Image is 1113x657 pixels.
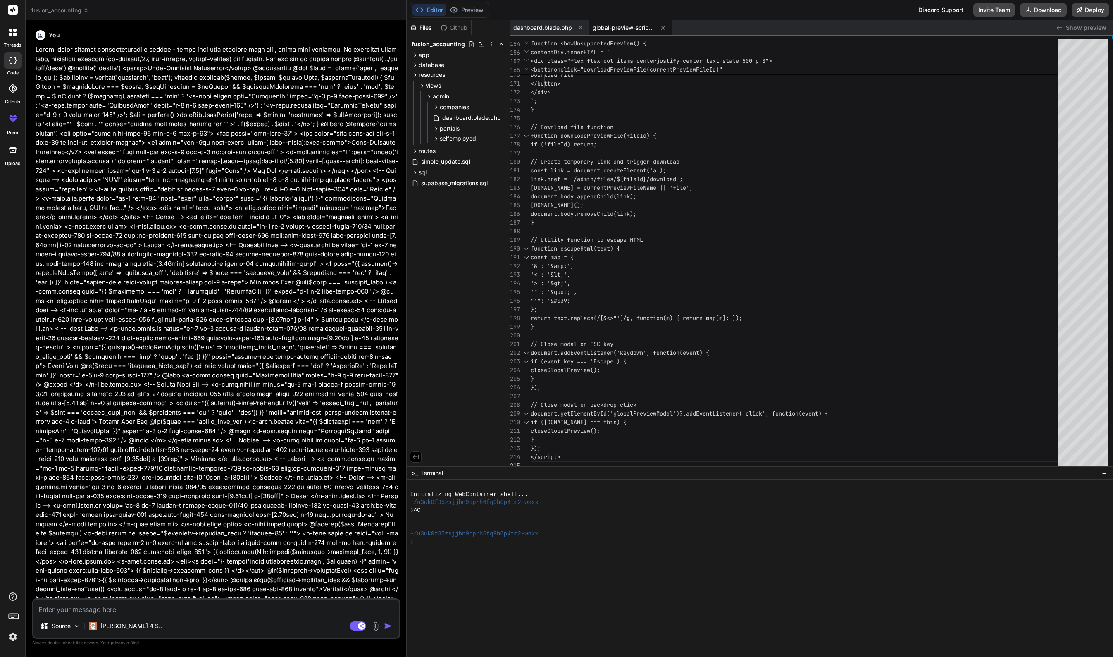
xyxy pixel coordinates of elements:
span: <div class="flex flex-col items-center [531,57,656,65]
label: GitHub [5,98,20,105]
span: }); [531,384,541,391]
span: [DOMAIN_NAME](); [531,201,584,209]
div: 212 [510,435,520,444]
div: 202 [510,349,520,357]
span: }; [531,306,537,313]
span: privacy [111,640,126,645]
p: Source [52,622,71,630]
span: // Create temporary link and trigger download [531,158,679,165]
div: 174 [510,105,520,114]
button: Editor [412,4,446,16]
div: 215 [510,461,520,470]
div: 170 [510,71,520,79]
span: database [419,61,444,69]
span: sql [419,168,427,177]
img: Pick Models [73,623,80,630]
div: 193 [510,270,520,279]
span: link.href = `/admin/files/${fileId}/download`; [531,175,683,183]
span: function showUnsupportedPreview() { [531,40,646,47]
span: partials [440,124,460,133]
span: dashboard.blade.php [441,113,502,123]
div: Click to collapse the range. [521,131,531,140]
div: Click to collapse the range. [521,244,531,253]
span: '<': '&lt;', [531,271,570,278]
div: 195 [510,288,520,296]
span: } [531,436,534,443]
span: views [426,81,441,90]
span: supabase_migrations.sql [420,178,489,188]
span: contentDiv.innerHTML = ` [531,48,610,56]
div: Click to collapse the range. [521,253,531,262]
div: 197 [510,305,520,314]
span: Initializing WebContainer shell... [410,491,528,499]
p: [PERSON_NAME] 4 S.. [100,622,162,630]
span: − [1102,469,1106,477]
span: 157 [510,57,520,66]
span: document.body.appendChild(link); [531,193,636,200]
span: global-preview-script.blade.php [593,24,655,32]
span: } [531,106,534,113]
div: Files [407,24,437,32]
div: 203 [510,357,520,366]
span: </button> [531,80,560,87]
div: 186 [510,210,520,218]
span: Terminal [420,469,443,477]
span: onclick="downloadPreviewFile(currentPreviewFileId)" [554,66,722,73]
span: // Utility function to escape HTML [531,236,643,244]
span: `; [531,97,537,105]
span: Download File [531,71,574,79]
span: fusion_accounting [412,40,465,48]
div: 182 [510,175,520,184]
div: 173 [510,97,520,105]
span: if (event.key === 'Escape') { [531,358,627,365]
div: 179 [510,149,520,158]
div: 199 [510,323,520,331]
div: 211 [510,427,520,435]
span: if (!fileId) return; [531,141,597,148]
span: EventListener('click', function(event) { [696,410,828,417]
div: 190 [510,244,520,253]
span: document.addEventListener('keydown', function(even [531,349,696,356]
span: 165 [510,66,520,74]
button: − [1100,466,1108,480]
div: 172 [510,88,520,97]
div: 210 [510,418,520,427]
div: 189 [510,236,520,244]
span: app [419,51,429,59]
span: ~/u3uk0f35zsjjbn9cprh6fq9h0p4tm2-wnxx [410,530,538,538]
span: // Close modal on backdrop click [531,401,636,409]
h6: You [49,31,60,39]
span: ~/u3uk0f35zsjjbn9cprh6fq9h0p4tm2-wnxx [410,499,538,506]
div: 183 [510,184,520,192]
span: dashboard.blade.php [513,24,572,32]
span: closeGlobalPreview(); [531,427,600,435]
div: 200 [510,331,520,340]
p: Always double-check its answers. Your in Bind [32,639,400,647]
div: 185 [510,201,520,210]
div: 206 [510,383,520,392]
div: Click to collapse the range. [521,409,531,418]
img: icon [384,622,392,630]
span: t) { [696,349,709,356]
div: 188 [510,227,520,236]
span: Show preview [1066,24,1106,32]
span: '"': '&quot;', [531,288,577,296]
span: function escapeHtml(text) { [531,245,620,252]
span: </div> [531,88,551,96]
div: 171 [510,79,520,88]
span: routes [419,147,436,155]
span: [DOMAIN_NAME] = currentPreviewFileName || 'file' [531,184,689,191]
span: } [531,375,534,382]
span: resources [419,71,445,79]
div: 184 [510,192,520,201]
span: fusion_accounting [31,6,89,14]
img: settings [6,630,20,644]
div: 191 [510,253,520,262]
div: 180 [510,158,520,166]
div: 208 [510,401,520,409]
label: prem [7,129,18,136]
div: Click to collapse the range. [521,418,531,427]
span: document.body.removeChild(link); [531,210,636,217]
span: '>': '&gt;', [531,280,570,287]
span: ❯ [410,506,413,514]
